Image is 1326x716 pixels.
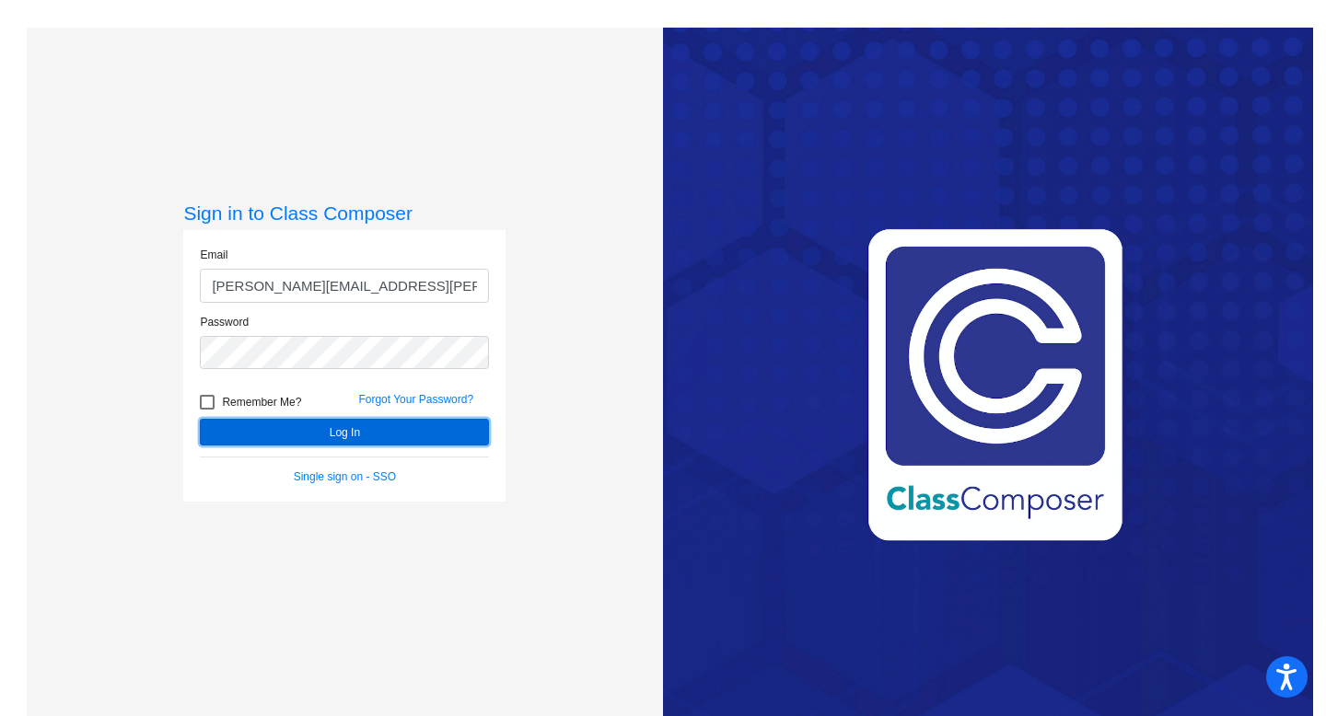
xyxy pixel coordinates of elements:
label: Email [200,247,227,263]
label: Password [200,314,249,330]
a: Single sign on - SSO [294,470,396,483]
span: Remember Me? [222,391,301,413]
button: Log In [200,419,489,445]
h3: Sign in to Class Composer [183,202,506,225]
a: Forgot Your Password? [358,393,473,406]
